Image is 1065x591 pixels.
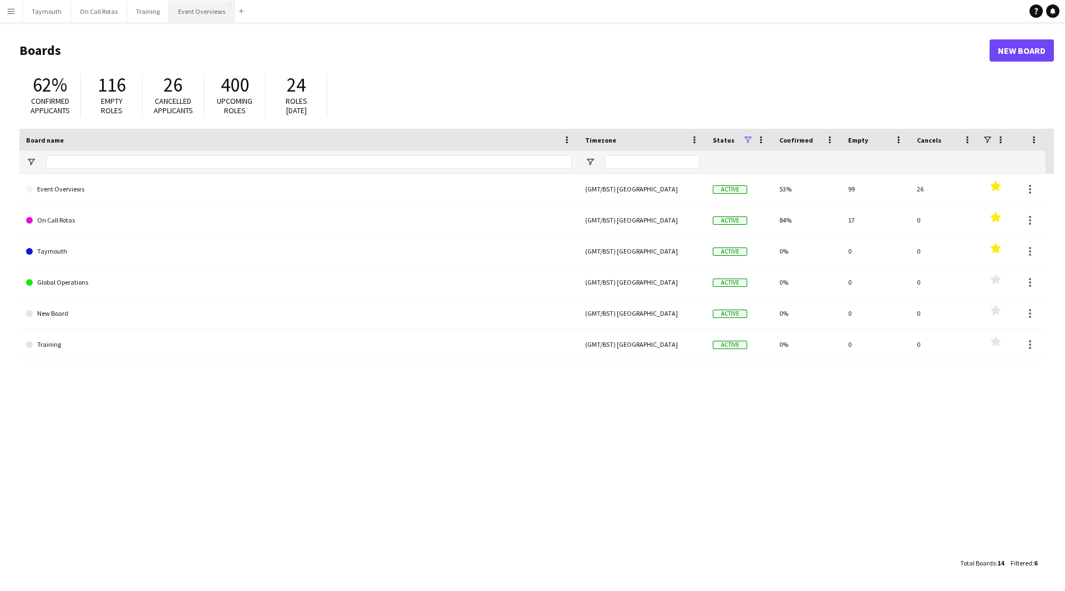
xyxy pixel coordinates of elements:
[585,157,595,167] button: Open Filter Menu
[773,329,841,360] div: 0%
[910,236,979,266] div: 0
[1011,552,1037,574] div: :
[910,329,979,360] div: 0
[848,136,868,144] span: Empty
[1034,559,1037,567] span: 6
[23,1,71,22] button: Taymouth
[773,236,841,266] div: 0%
[773,267,841,297] div: 0%
[1011,559,1032,567] span: Filtered
[960,552,1004,574] div: :
[221,73,249,97] span: 400
[217,96,252,115] span: Upcoming roles
[26,329,572,360] a: Training
[164,73,182,97] span: 26
[713,216,747,225] span: Active
[773,298,841,329] div: 0%
[713,310,747,318] span: Active
[127,1,169,22] button: Training
[26,267,572,298] a: Global Operations
[841,174,910,204] div: 99
[579,267,706,297] div: (GMT/BST) [GEOGRAPHIC_DATA]
[98,73,126,97] span: 116
[779,136,813,144] span: Confirmed
[713,341,747,349] span: Active
[997,559,1004,567] span: 14
[31,96,70,115] span: Confirmed applicants
[287,73,306,97] span: 24
[910,298,979,329] div: 0
[773,205,841,235] div: 84%
[46,155,572,169] input: Board name Filter Input
[910,205,979,235] div: 0
[26,136,64,144] span: Board name
[713,185,747,194] span: Active
[19,42,990,59] h1: Boards
[26,298,572,329] a: New Board
[713,247,747,256] span: Active
[579,205,706,235] div: (GMT/BST) [GEOGRAPHIC_DATA]
[154,96,193,115] span: Cancelled applicants
[713,279,747,287] span: Active
[169,1,235,22] button: Event Overviews
[910,267,979,297] div: 0
[579,174,706,204] div: (GMT/BST) [GEOGRAPHIC_DATA]
[773,174,841,204] div: 53%
[841,236,910,266] div: 0
[26,205,572,236] a: On Call Rotas
[841,298,910,329] div: 0
[917,136,941,144] span: Cancels
[841,205,910,235] div: 17
[71,1,127,22] button: On Call Rotas
[910,174,979,204] div: 26
[841,267,910,297] div: 0
[579,329,706,360] div: (GMT/BST) [GEOGRAPHIC_DATA]
[841,329,910,360] div: 0
[605,155,699,169] input: Timezone Filter Input
[713,136,734,144] span: Status
[579,236,706,266] div: (GMT/BST) [GEOGRAPHIC_DATA]
[26,174,572,205] a: Event Overviews
[101,96,123,115] span: Empty roles
[990,39,1054,62] a: New Board
[26,157,36,167] button: Open Filter Menu
[585,136,616,144] span: Timezone
[33,73,67,97] span: 62%
[26,236,572,267] a: Taymouth
[960,559,996,567] span: Total Boards
[579,298,706,329] div: (GMT/BST) [GEOGRAPHIC_DATA]
[286,96,307,115] span: Roles [DATE]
